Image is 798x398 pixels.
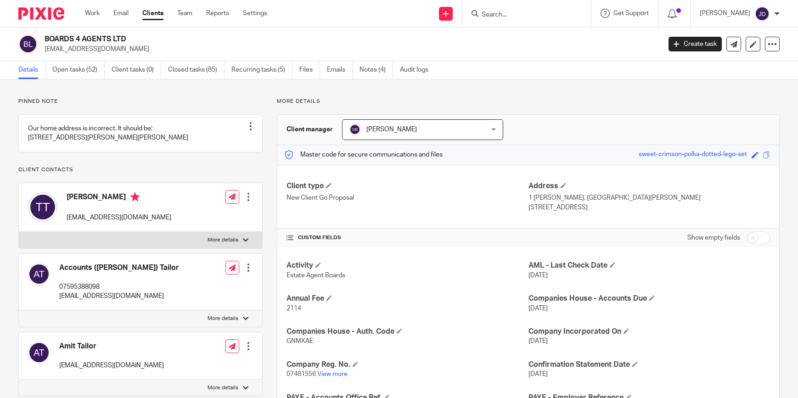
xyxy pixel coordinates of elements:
img: svg%3E [18,34,38,54]
a: Emails [327,61,353,79]
span: [DATE] [528,305,548,312]
h4: Amit Tailor [59,342,164,351]
h4: Accounts ([PERSON_NAME]) Tailor [59,263,179,273]
a: Files [299,61,320,79]
h4: [PERSON_NAME] [67,192,171,204]
a: Email [113,9,129,18]
h4: Companies House - Auth. Code [287,327,528,336]
h4: Annual Fee [287,294,528,303]
a: Audit logs [400,61,435,79]
a: Open tasks (52) [52,61,105,79]
p: [EMAIL_ADDRESS][DOMAIN_NAME] [59,361,164,370]
img: svg%3E [28,263,50,285]
div: sweet-crimson-polka-dotted-lego-set [639,150,747,160]
h4: Address [528,181,770,191]
a: Details [18,61,45,79]
h3: Client manager [287,125,333,134]
p: Master code for secure communications and files [284,150,443,159]
p: Client contacts [18,166,263,174]
img: svg%3E [349,124,360,135]
p: [EMAIL_ADDRESS][DOMAIN_NAME] [59,291,179,301]
span: 2114 [287,305,301,312]
p: More details [208,315,238,322]
h4: Company Reg. No. [287,360,528,370]
span: [DATE] [528,272,548,279]
span: [DATE] [528,371,548,377]
img: svg%3E [28,192,57,222]
a: Reports [206,9,229,18]
p: [STREET_ADDRESS] [528,203,770,212]
p: [EMAIL_ADDRESS][DOMAIN_NAME] [45,45,655,54]
p: More details [208,236,238,244]
a: Closed tasks (85) [168,61,225,79]
i: Primary [130,192,140,202]
span: [DATE] [528,338,548,344]
h4: CUSTOM FIELDS [287,234,528,241]
p: [EMAIL_ADDRESS][DOMAIN_NAME] [67,213,171,222]
a: Work [85,9,100,18]
label: Show empty fields [687,233,740,242]
span: GNMXAE [287,338,313,344]
h2: BOARDS 4 AGENTS LTD [45,34,533,44]
h4: Activity [287,261,528,270]
a: Client tasks (0) [112,61,161,79]
img: svg%3E [755,6,770,21]
a: Settings [243,9,267,18]
h4: Client type [287,181,528,191]
a: Notes (4) [360,61,393,79]
input: Search [481,11,563,19]
p: 1 [PERSON_NAME], [GEOGRAPHIC_DATA][PERSON_NAME] [528,193,770,202]
a: View more [317,371,348,377]
p: 07595388098 [59,282,179,291]
h4: AML - Last Check Date [528,261,770,270]
a: Create task [669,37,722,51]
p: New Client Go Proposal [287,193,528,202]
span: [PERSON_NAME] [366,126,417,133]
span: Get Support [613,10,649,17]
a: Clients [142,9,163,18]
h4: Companies House - Accounts Due [528,294,770,303]
a: Team [177,9,192,18]
p: More details [208,384,238,392]
img: svg%3E [28,342,50,364]
p: [PERSON_NAME] [700,9,750,18]
img: Pixie [18,7,64,20]
p: Pinned note [18,98,263,105]
span: Estate Agent Boards [287,272,345,279]
a: Recurring tasks (5) [231,61,292,79]
h4: Company Incorporated On [528,327,770,336]
span: 07481556 [287,371,316,377]
p: More details [277,98,780,105]
h4: Confirmation Statement Date [528,360,770,370]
